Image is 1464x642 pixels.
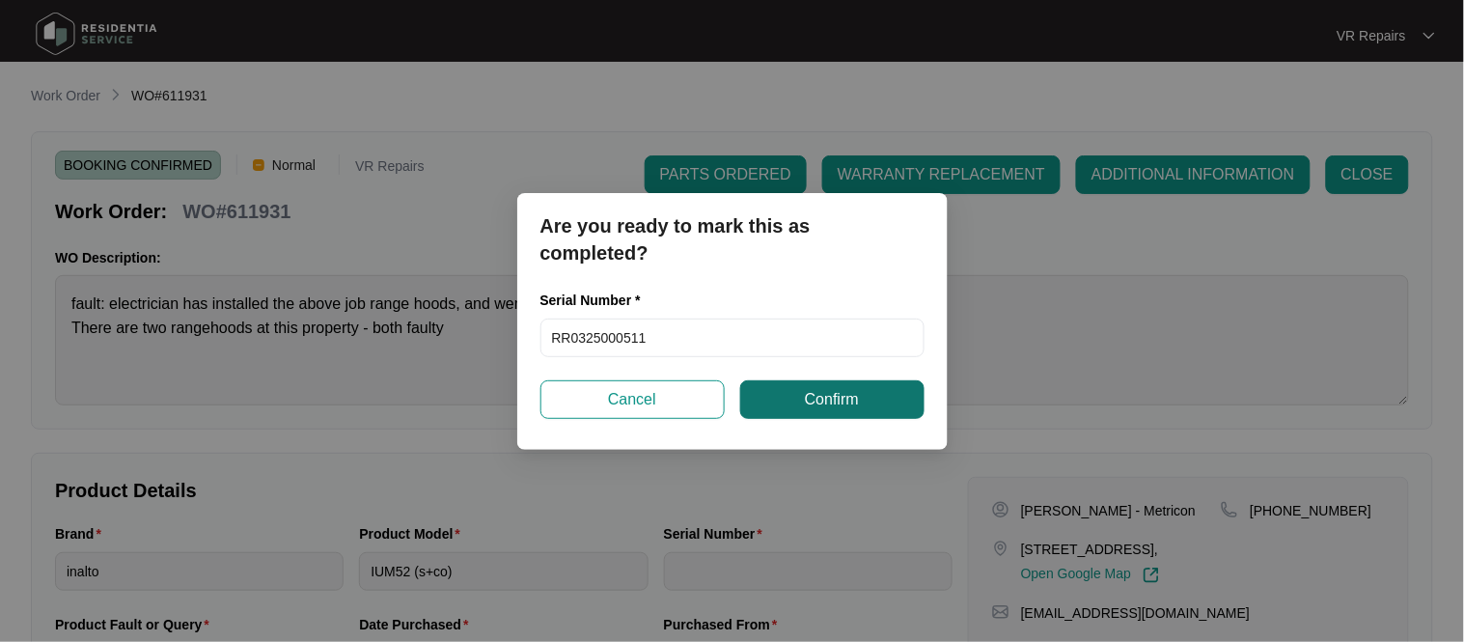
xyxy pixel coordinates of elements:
[540,380,725,419] button: Cancel
[608,388,656,411] span: Cancel
[740,380,925,419] button: Confirm
[805,388,859,411] span: Confirm
[540,239,925,266] p: completed?
[540,291,655,310] label: Serial Number *
[540,212,925,239] p: Are you ready to mark this as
